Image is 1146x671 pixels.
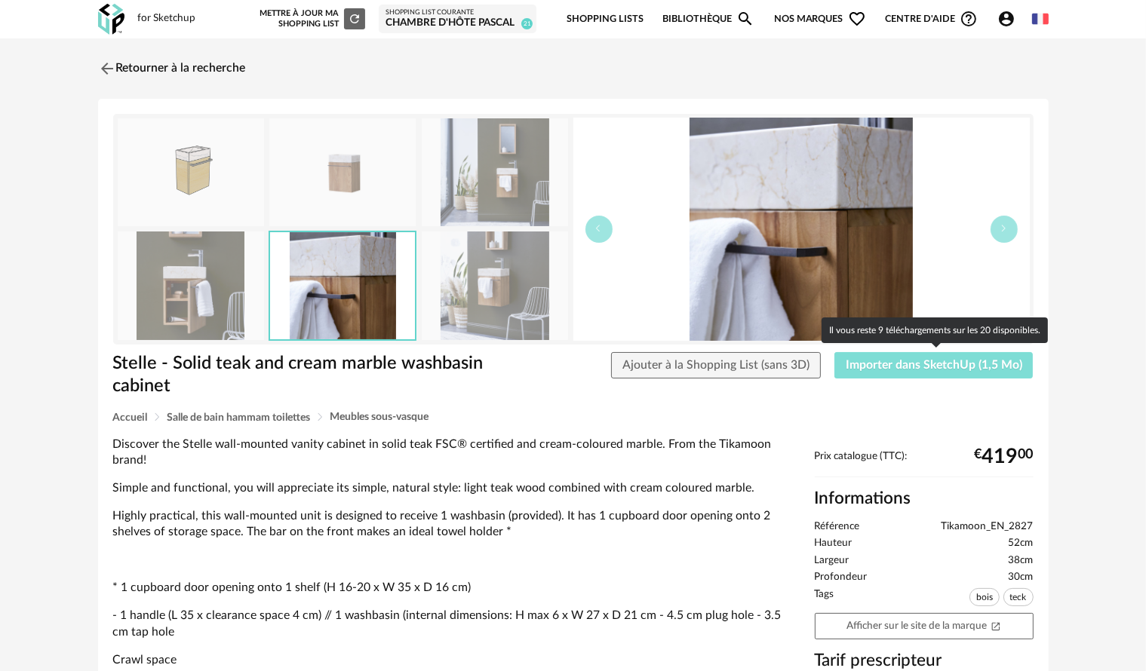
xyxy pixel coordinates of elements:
[1009,554,1034,568] span: 38cm
[113,412,148,423] span: Accueil
[736,10,754,28] span: Magnify icon
[113,652,800,668] p: Crawl space
[167,412,311,423] span: Salle de bain hammam toilettes
[991,620,1001,630] span: Open In New icon
[118,231,264,339] img: meuble-lave-main-en-teck-massif-et-marbre-stelle-cream-2827-htm
[113,508,800,541] p: Highly practical, this wall-mounted unit is designed to receive 1 washbasin (provided). It has 1 ...
[567,2,644,37] a: Shopping Lists
[98,4,124,35] img: OXP
[815,520,860,534] span: Référence
[422,231,568,339] img: meuble-lave-main-en-teck-massif-et-marbre-stelle-cream-2827-htm
[1009,537,1034,550] span: 52cm
[521,18,533,29] span: 21
[815,571,868,584] span: Profondeur
[846,359,1022,371] span: Importer dans SketchUp (1,5 Mo)
[573,118,1030,341] img: meuble-lave-main-en-teck-massif-et-marbre-stelle-cream-2827-htm
[662,2,754,37] a: BibliothèqueMagnify icon
[815,588,834,610] span: Tags
[969,588,1000,606] span: bois
[815,450,1034,478] div: Prix catalogue (TTC):
[270,232,415,339] img: meuble-lave-main-en-teck-massif-et-marbre-stelle-cream-2827-htm
[422,118,568,226] img: meuble-lave-main-en-teck-massif-et-marbre-stelle-cream-2827-htm
[622,359,810,371] span: Ajouter à la Shopping List (sans 3D)
[815,488,1034,510] h2: Informations
[1032,11,1049,27] img: fr
[997,10,1015,28] span: Account Circle icon
[138,12,196,26] div: for Sketchup
[113,480,800,496] p: Simple and functional, you will appreciate its simple, natural style: light teak wood combined wi...
[386,8,530,30] a: Shopping List courante Chambre d'hôte pascal 21
[113,437,800,469] p: Discover the Stelle wall-mounted vanity cabinet in solid teak FSC® certified and cream-coloured m...
[822,317,1048,343] div: Il vous reste 9 téléchargements sur les 20 disponibles.
[942,520,1034,534] span: Tikamoon_EN_2827
[960,10,978,28] span: Help Circle Outline icon
[257,8,365,29] div: Mettre à jour ma Shopping List
[815,613,1034,639] a: Afficher sur le site de la marqueOpen In New icon
[1003,588,1034,606] span: teck
[98,60,116,78] img: svg+xml;base64,PHN2ZyB3aWR0aD0iMjQiIGhlaWdodD0iMjQiIHZpZXdCb3g9IjAgMCAyNCAyNCIgZmlsbD0ibm9uZSIgeG...
[113,352,488,398] h1: Stelle - Solid teak and cream marble washbasin cabinet
[815,537,853,550] span: Hauteur
[1009,571,1034,584] span: 30cm
[815,554,850,568] span: Largeur
[386,8,530,17] div: Shopping List courante
[113,608,800,640] p: - 1 handle (L 35 x clearance space 4 cm) // 1 washbasin (internal dimensions: H max 6 x W 27 x D ...
[848,10,866,28] span: Heart Outline icon
[348,14,361,23] span: Refresh icon
[113,412,1034,423] div: Breadcrumb
[386,17,530,30] div: Chambre d'hôte pascal
[997,10,1022,28] span: Account Circle icon
[982,451,1018,463] span: 419
[774,2,866,37] span: Nos marques
[611,352,821,379] button: Ajouter à la Shopping List (sans 3D)
[118,118,264,226] img: thumbnail.png
[113,580,800,596] p: * 1 cupboard door opening onto 1 shelf (H 16-20 x W 35 x D 16 cm)
[834,352,1034,379] button: Importer dans SketchUp (1,5 Mo)
[98,52,246,85] a: Retourner à la recherche
[269,118,416,226] img: meuble-lave-main-en-teck-massif-et-marbre-stelle-cream
[330,412,429,422] span: Meubles sous-vasque
[975,451,1034,463] div: € 00
[885,10,978,28] span: Centre d'aideHelp Circle Outline icon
